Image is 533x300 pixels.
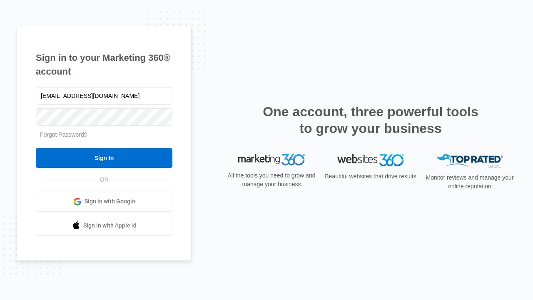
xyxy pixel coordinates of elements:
[436,154,503,168] img: Top Rated Local
[423,173,516,191] p: Monitor reviews and manage your online reputation
[36,216,172,236] a: Sign in with Apple Id
[83,221,137,230] span: Sign in with Apple Id
[36,192,172,212] a: Sign in with Google
[36,51,172,78] h1: Sign in to your Marketing 360® account
[36,148,172,168] input: Sign In
[324,172,417,181] p: Beautiful websites that drive results
[85,197,135,206] span: Sign in with Google
[260,103,481,137] h2: One account, three powerful tools to grow your business
[238,154,305,166] img: Marketing 360
[225,171,318,189] p: All the tools you need to grow and manage your business
[36,87,172,105] input: Email
[40,131,87,138] a: Forgot Password?
[337,154,404,166] img: Websites 360
[94,175,115,184] span: OR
